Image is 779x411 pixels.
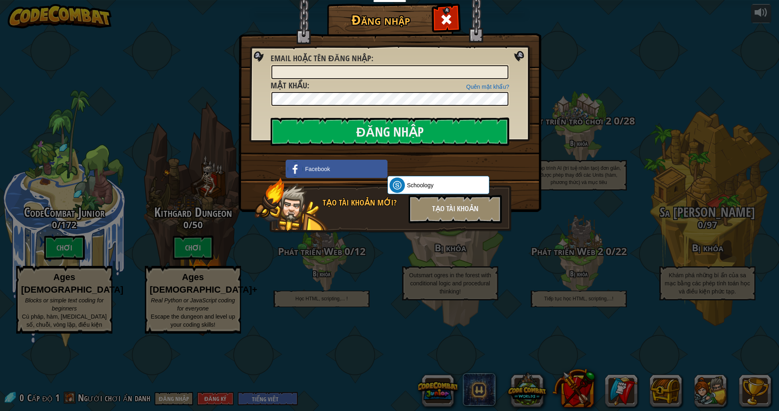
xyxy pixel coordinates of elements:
[466,83,509,90] a: Quên mật khẩu?
[271,118,509,146] input: Đăng nhập
[271,53,373,64] label: :
[271,80,307,91] span: Mật khẩu
[407,181,433,189] span: Schoology
[389,178,405,193] img: schoology.png
[323,197,404,209] div: Tạo tài khoản mới?
[409,195,502,223] div: Tạo tài khoản
[383,159,510,177] iframe: Nút Đăng nhập bằng Google
[329,13,433,27] h1: Đăng nhập
[271,80,309,92] label: :
[288,161,303,177] img: facebook_small.png
[271,53,371,64] span: Email hoặc tên đăng nhập
[305,165,330,173] span: Facebook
